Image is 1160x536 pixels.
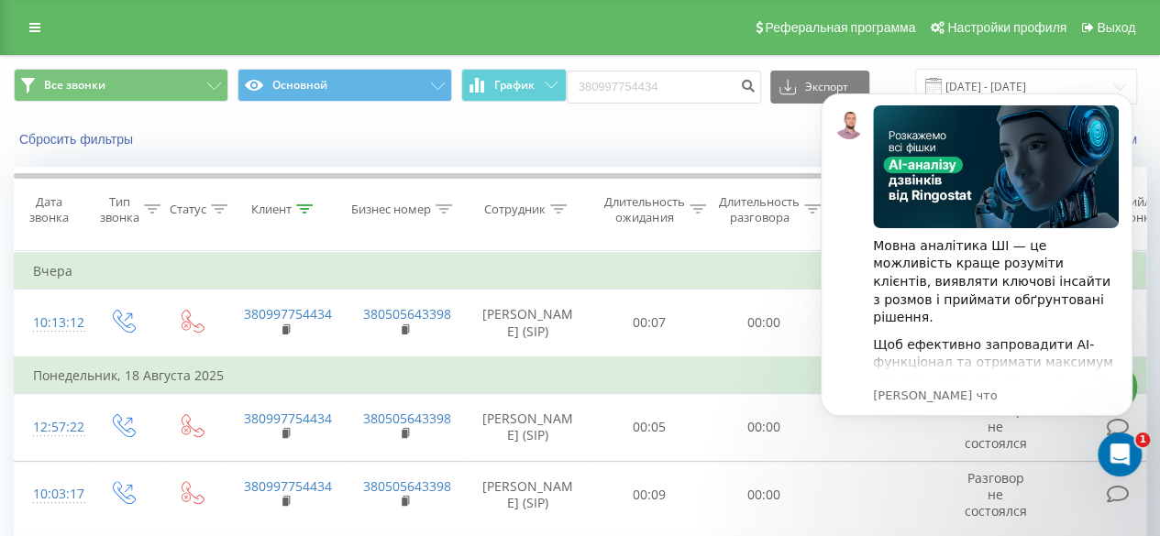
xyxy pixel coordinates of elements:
div: Тип звонка [100,194,139,225]
td: 00:07 [592,290,707,357]
button: Основной [238,69,452,102]
a: 380997754434 [244,305,332,323]
span: 1 [1135,432,1150,447]
span: График [494,79,535,92]
div: Статус [170,202,206,217]
input: Поиск по номеру [567,71,761,104]
td: [PERSON_NAME] (SIP) [464,290,592,357]
td: [PERSON_NAME] (SIP) [464,394,592,462]
span: Разговор не состоялся [965,469,1027,520]
span: Настройки профиля [947,20,1066,35]
button: Сбросить фильтры [14,131,142,148]
div: Бизнес номер [351,202,431,217]
a: 380505643398 [363,410,451,427]
span: Реферальная программа [765,20,915,35]
td: [PERSON_NAME] (SIP) [464,461,592,529]
iframe: Intercom live chat [1098,432,1142,476]
td: 00:05 [592,394,707,462]
a: 380997754434 [244,477,332,495]
div: 12:57:22 [33,410,70,445]
div: Длительность разговора [719,194,800,225]
a: 380997754434 [244,410,332,427]
td: 00:00 [707,290,822,357]
a: 380505643398 [363,477,451,495]
div: Дата звонка [15,194,83,225]
span: Выход [1097,20,1135,35]
a: 380505643398 [363,305,451,323]
span: Все звонки [44,78,105,93]
div: 10:03:17 [33,476,70,512]
div: Сотрудник [484,202,546,217]
td: 00:09 [592,461,707,529]
button: График [461,69,567,102]
td: 00:00 [707,461,822,529]
div: Длительность ожидания [604,194,685,225]
td: 00:00 [707,394,822,462]
div: Клиент [251,202,292,217]
iframe: Intercom notifications сообщение [793,66,1160,487]
button: Экспорт [770,71,869,104]
div: 10:13:12 [33,305,70,341]
button: Все звонки [14,69,228,102]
